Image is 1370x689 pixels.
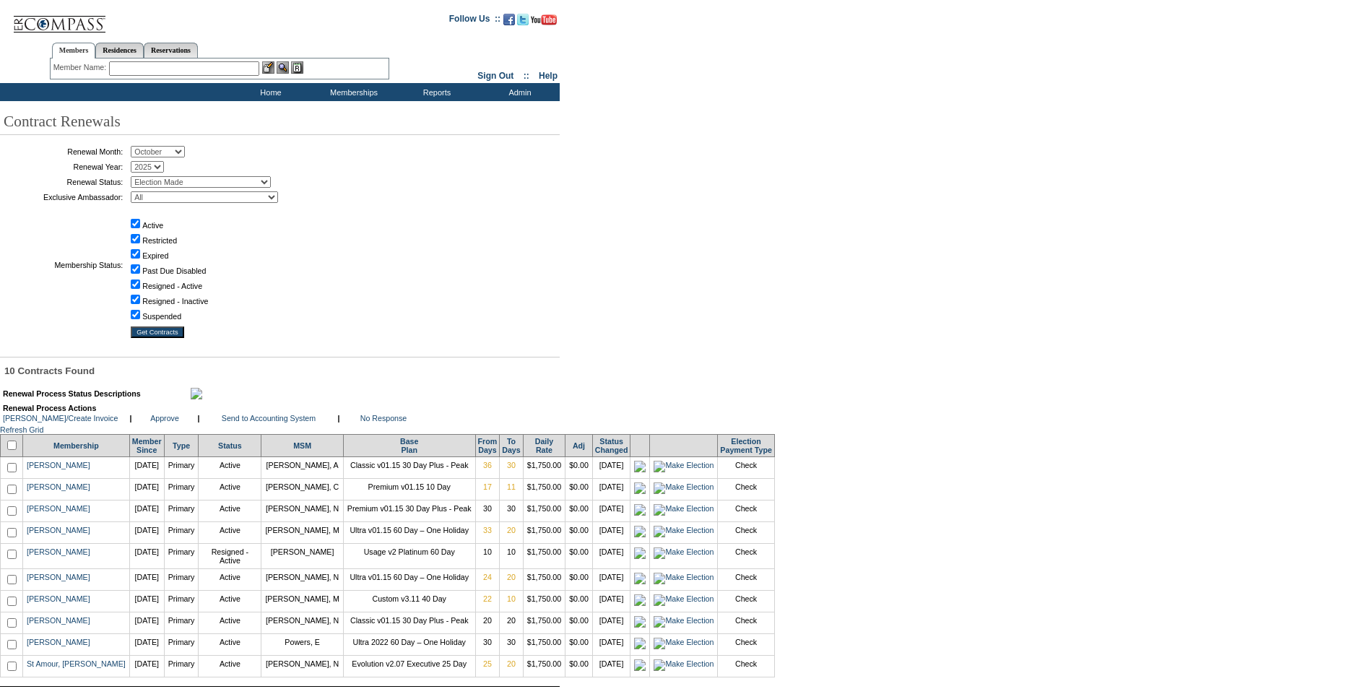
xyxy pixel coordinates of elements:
td: [DATE] [129,633,164,655]
td: $0.00 [565,500,593,521]
img: Make Election [654,573,714,584]
a: [PERSON_NAME] [27,461,90,469]
img: Make Election [654,659,714,671]
td: Check [718,456,774,478]
td: Admin [477,83,560,101]
td: Renewal Month: [4,146,123,157]
a: FromDays [478,437,498,454]
td: Primary [164,478,199,500]
img: Make Election [654,547,714,559]
img: Make Election [654,482,714,494]
a: BasePlan [400,437,418,454]
a: Sign Out [477,71,513,81]
img: Reservations [291,61,303,74]
a: [PERSON_NAME] [27,573,90,581]
td: Premium v01.15 30 Day Plus - Peak [343,500,475,521]
img: Make Election [654,638,714,649]
td: 11 [500,478,523,500]
a: [PERSON_NAME] [27,638,90,646]
td: 30 [475,633,500,655]
img: icon_electionmade.gif [634,573,646,584]
label: Restricted [142,236,177,245]
a: MSM [293,441,311,450]
td: [DATE] [592,543,630,568]
td: Primary [164,543,199,568]
img: maximize.gif [191,388,202,399]
input: Get Contracts [131,326,184,338]
td: Classic v01.15 30 Day Plus - Peak [343,456,475,478]
td: 20 [475,612,500,633]
img: View [277,61,289,74]
td: 22 [475,590,500,612]
td: Home [227,83,311,101]
td: Ultra v01.15 60 Day – One Holiday [343,521,475,543]
td: Active [199,655,261,677]
td: Ultra 2022 60 Day – One Holiday [343,633,475,655]
td: [DATE] [592,500,630,521]
a: MemberSince [132,437,162,454]
a: DailyRate [535,437,553,454]
td: Active [199,568,261,590]
td: Premium v01.15 10 Day [343,478,475,500]
b: | [338,414,340,422]
img: Make Election [654,461,714,472]
td: $1,750.00 [523,521,565,543]
td: Primary [164,521,199,543]
td: 25 [475,655,500,677]
td: [DATE] [129,590,164,612]
img: Make Election [654,594,714,606]
td: Powers, E [261,633,343,655]
a: Reservations [144,43,198,58]
a: Send to Accounting System [222,414,316,422]
td: [PERSON_NAME], A [261,456,343,478]
td: [DATE] [129,478,164,500]
td: Active [199,633,261,655]
td: 30 [500,633,523,655]
td: 30 [500,456,523,478]
td: Ultra v01.15 60 Day – One Holiday [343,568,475,590]
td: 36 [475,456,500,478]
a: [PERSON_NAME]/Create Invoice [3,414,118,422]
td: [DATE] [129,655,164,677]
td: Classic v01.15 30 Day Plus - Peak [343,612,475,633]
a: Membership [53,441,99,450]
td: 17 [475,478,500,500]
img: icon_electionmade.gif [634,616,646,628]
td: $0.00 [565,655,593,677]
td: [PERSON_NAME] [261,543,343,568]
td: [DATE] [592,568,630,590]
b: | [130,414,132,422]
td: Check [718,500,774,521]
td: Check [718,612,774,633]
td: [PERSON_NAME], N [261,500,343,521]
a: ToDays [502,437,520,454]
td: $0.00 [565,543,593,568]
td: Check [718,568,774,590]
a: St Amour, [PERSON_NAME] [27,659,126,668]
img: icon_electionmade.gif [634,659,646,671]
td: [PERSON_NAME], M [261,590,343,612]
img: Make Election [654,526,714,537]
td: Primary [164,655,199,677]
a: [PERSON_NAME] [27,547,90,556]
label: Resigned - Inactive [142,297,208,305]
a: Status [218,441,242,450]
td: $1,750.00 [523,478,565,500]
td: [DATE] [592,590,630,612]
td: 10 [500,543,523,568]
img: icon_electionmade.gif [634,547,646,559]
label: Resigned - Active [142,282,202,290]
a: Type [173,441,190,450]
img: Compass Home [12,4,106,33]
td: [DATE] [129,521,164,543]
label: Suspended [142,312,181,321]
td: [PERSON_NAME], M [261,521,343,543]
td: $1,750.00 [523,590,565,612]
img: icon_electionmade.gif [634,482,646,494]
a: [PERSON_NAME] [27,482,90,491]
td: [PERSON_NAME], N [261,655,343,677]
td: Active [199,521,261,543]
td: Active [199,478,261,500]
td: Primary [164,590,199,612]
a: Approve [150,414,179,422]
